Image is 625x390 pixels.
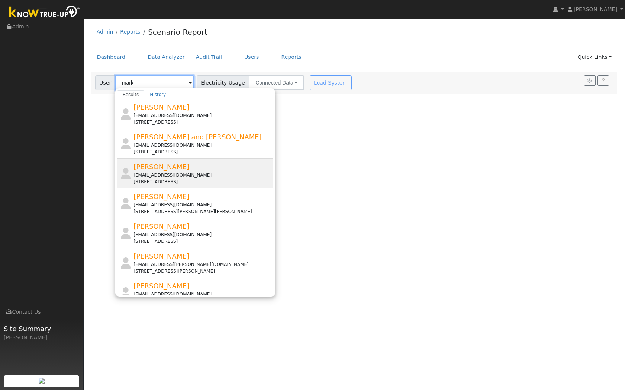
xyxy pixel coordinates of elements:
[133,268,271,275] div: [STREET_ADDRESS][PERSON_NAME]
[144,90,171,99] a: History
[133,133,261,141] span: [PERSON_NAME] and [PERSON_NAME]
[133,282,189,290] span: [PERSON_NAME]
[276,50,307,64] a: Reports
[39,378,45,384] img: retrieve
[584,75,596,86] button: Settings
[95,75,116,90] span: User
[133,252,189,260] span: [PERSON_NAME]
[133,291,271,298] div: [EMAIL_ADDRESS][DOMAIN_NAME]
[4,324,80,334] span: Site Summary
[197,75,249,90] span: Electricity Usage
[597,75,609,86] a: Help Link
[574,6,617,12] span: [PERSON_NAME]
[133,231,271,238] div: [EMAIL_ADDRESS][DOMAIN_NAME]
[133,119,271,126] div: [STREET_ADDRESS]
[6,4,84,21] img: Know True-Up
[133,112,271,119] div: [EMAIL_ADDRESS][DOMAIN_NAME]
[97,29,113,35] a: Admin
[133,202,271,208] div: [EMAIL_ADDRESS][DOMAIN_NAME]
[133,163,189,171] span: [PERSON_NAME]
[148,28,207,37] a: Scenario Report
[142,50,190,64] a: Data Analyzer
[133,178,271,185] div: [STREET_ADDRESS]
[117,90,145,99] a: Results
[133,238,271,245] div: [STREET_ADDRESS]
[133,172,271,178] div: [EMAIL_ADDRESS][DOMAIN_NAME]
[133,208,271,215] div: [STREET_ADDRESS][PERSON_NAME][PERSON_NAME]
[239,50,265,64] a: Users
[133,149,271,155] div: [STREET_ADDRESS]
[133,222,189,230] span: [PERSON_NAME]
[572,50,617,64] a: Quick Links
[120,29,140,35] a: Reports
[190,50,228,64] a: Audit Trail
[115,75,194,90] input: Select a User
[4,334,80,342] div: [PERSON_NAME]
[133,193,189,200] span: [PERSON_NAME]
[133,103,189,111] span: [PERSON_NAME]
[91,50,131,64] a: Dashboard
[133,142,271,149] div: [EMAIL_ADDRESS][DOMAIN_NAME]
[133,261,271,268] div: [EMAIL_ADDRESS][PERSON_NAME][DOMAIN_NAME]
[249,75,304,90] button: Connected Data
